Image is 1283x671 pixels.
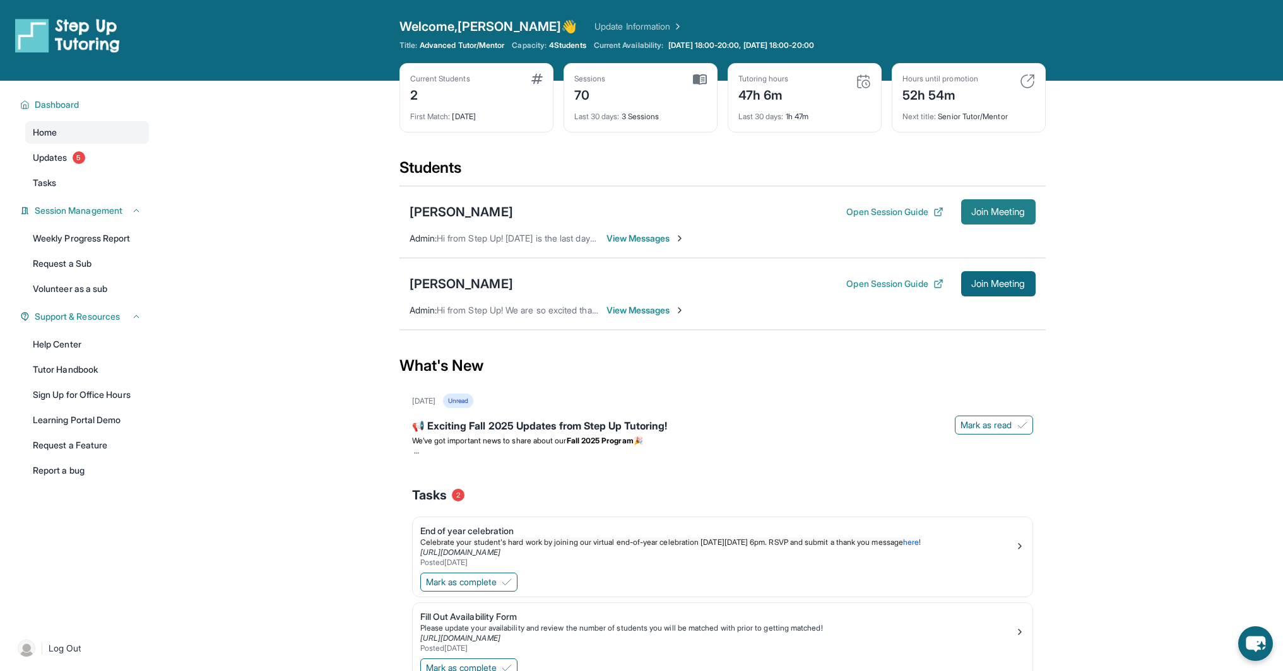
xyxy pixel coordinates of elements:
img: Mark as read [1017,420,1027,430]
span: Log Out [49,642,81,655]
div: Posted [DATE] [420,557,1015,568]
a: Report a bug [25,459,149,482]
a: Update Information [594,20,683,33]
span: [DATE] 18:00-20:00, [DATE] 18:00-20:00 [668,40,814,50]
span: Mark as read [961,419,1012,431]
span: Last 30 days : [574,112,620,121]
span: 4 Students [549,40,586,50]
span: Home [33,126,57,139]
div: [PERSON_NAME] [410,275,513,293]
div: Hours until promotion [902,74,978,84]
span: | [40,641,44,656]
a: Request a Sub [25,252,149,275]
img: card [693,74,707,85]
span: Mark as complete [426,576,497,588]
a: Fill Out Availability FormPlease update your availability and review the number of students you w... [413,603,1032,656]
span: Hi from Step Up! We are so excited that you are matched with one another. We hope that you have a... [437,305,975,315]
a: Weekly Progress Report [25,227,149,250]
div: Senior Tutor/Mentor [902,104,1035,122]
a: Volunteer as a sub [25,277,149,300]
span: Session Management [35,204,122,217]
span: Join Meeting [971,208,1026,216]
div: 52h 54m [902,84,978,104]
p: ! [420,537,1015,547]
span: Join Meeting [971,280,1026,288]
div: [PERSON_NAME] [410,203,513,221]
span: Next title : [902,112,937,121]
div: 2 [410,84,470,104]
div: Students [399,158,1046,185]
span: Current Availability: [594,40,663,50]
img: card [856,74,871,89]
span: We’ve got important news to share about our [412,436,567,445]
a: Help Center [25,333,149,356]
button: Mark as read [955,416,1033,435]
img: Chevron-Right [675,233,685,243]
span: 🎉 [634,436,643,445]
div: Current Students [410,74,470,84]
button: Mark as complete [420,573,517,592]
span: Tasks [33,177,56,189]
span: Advanced Tutor/Mentor [420,40,504,50]
a: Updates5 [25,146,149,169]
button: chat-button [1238,626,1273,661]
button: Support & Resources [30,310,141,323]
span: Dashboard [35,98,80,111]
span: View Messages [606,304,685,317]
a: [URL][DOMAIN_NAME] [420,547,500,557]
span: Welcome, [PERSON_NAME] 👋 [399,18,577,35]
div: Posted [DATE] [420,643,1015,653]
img: logo [15,18,120,53]
a: |Log Out [13,634,149,662]
a: [URL][DOMAIN_NAME] [420,633,500,643]
a: here [903,537,919,547]
span: Tasks [412,486,447,504]
span: First Match : [410,112,451,121]
span: Admin : [410,305,437,315]
span: Title: [399,40,417,50]
img: card [531,74,543,84]
a: Request a Feature [25,434,149,457]
img: Mark as complete [502,577,512,587]
button: Dashboard [30,98,141,111]
span: View Messages [606,232,685,245]
button: Join Meeting [961,199,1036,225]
a: Learning Portal Demo [25,409,149,431]
span: Last 30 days : [738,112,784,121]
button: Open Session Guide [846,206,943,218]
span: Capacity: [512,40,547,50]
a: Tutor Handbook [25,358,149,381]
a: Tasks [25,172,149,194]
span: Support & Resources [35,310,120,323]
button: Open Session Guide [846,277,943,290]
div: Unread [443,394,473,408]
span: 2 [452,489,464,501]
div: 70 [574,84,606,104]
img: card [1020,74,1035,89]
div: Please update your availability and review the number of students you will be matched with prior ... [420,623,1015,633]
img: Chevron Right [670,20,683,33]
div: [DATE] [412,396,435,406]
button: Session Management [30,204,141,217]
div: Fill Out Availability Form [420,610,1015,623]
a: Home [25,121,149,144]
div: 📢 Exciting Fall 2025 Updates from Step Up Tutoring! [412,418,1033,436]
span: Updates [33,151,68,164]
div: [DATE] [410,104,543,122]
div: 47h 6m [738,84,789,104]
span: Admin : [410,233,437,243]
img: Chevron-Right [675,305,685,315]
div: Tutoring hours [738,74,789,84]
a: Sign Up for Office Hours [25,383,149,406]
span: Celebrate your student's hard work by joining our virtual end-of-year celebration [DATE][DATE] 6p... [420,537,903,547]
button: Join Meeting [961,271,1036,296]
a: End of year celebrationCelebrate your student's hard work by joining our virtual end-of-year cele... [413,517,1032,570]
a: [DATE] 18:00-20:00, [DATE] 18:00-20:00 [666,40,817,50]
div: 1h 47m [738,104,871,122]
div: Sessions [574,74,606,84]
div: What's New [399,338,1046,394]
strong: Fall 2025 Program [567,436,634,445]
img: user-img [18,639,35,657]
div: 3 Sessions [574,104,707,122]
div: End of year celebration [420,525,1015,537]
